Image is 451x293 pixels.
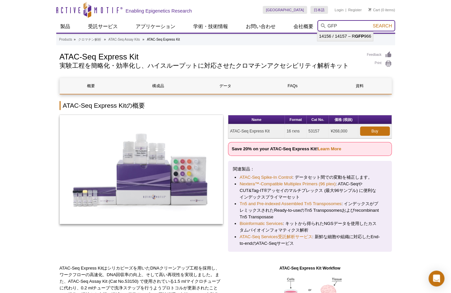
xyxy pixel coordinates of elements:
a: 会社概要 [290,20,317,33]
a: Learn More [318,146,341,151]
img: ATAC-Seq Express Kit [60,115,223,224]
a: Feedback [367,51,392,58]
a: ATAC-Seq Services受託解析サービス [240,234,312,240]
a: 資料 [329,78,391,94]
a: Login [335,8,343,12]
th: Cat No. [307,115,329,124]
li: (0 items) [368,6,395,14]
li: : キットから得られたNGSデータを使用したカスタムバイオインフォマティクス解析 [240,220,380,234]
td: 16 rxns [285,124,307,138]
a: Buy [360,127,390,136]
a: Register [348,8,362,12]
a: ATAC-Seq Assay Kits [108,37,140,43]
strong: GFP [355,34,364,39]
a: クロマチン解析 [78,37,101,43]
li: » [104,38,106,41]
a: Products [59,37,72,43]
h2: Enabling Epigenetics Research [126,8,192,14]
li: » [74,38,76,41]
a: 概要 [60,78,122,94]
a: Print [367,60,392,67]
a: Nextera™-Compatible Multiplex Primers (96 plex) [240,181,336,187]
th: 価格 (税抜) [329,115,358,124]
li: | [345,6,346,14]
a: Bioinformatic Services [240,220,283,227]
a: 学術・技術情報 [189,20,232,33]
p: 関連製品： [233,166,387,172]
a: アプリケーション [132,20,179,33]
h2: 実験工程を簡略化・効率化し、ハイスループットに対応させたクロマチンアクセシビリティ解析キット [60,63,360,69]
li: » [142,38,144,41]
a: Tn5 and Pre-indexed Assembled Tn5 Transposomes [240,201,341,207]
li: ATAC-Seq Express Kit [147,38,180,41]
h1: ATAC-Seq Express Kit [60,51,360,61]
a: FAQs [261,78,324,94]
th: Format [285,115,307,124]
li: : データセット間での変動を補正します。 [240,174,380,181]
a: 構成品 [127,78,189,94]
td: 53157 [307,124,329,138]
img: Your Cart [368,8,371,11]
span: Search [373,23,392,28]
th: Name [228,115,285,124]
a: お問い合わせ [242,20,280,33]
a: 日本語 [310,6,328,14]
td: ¥268,000 [329,124,358,138]
li: 14156 / 14157 – R 966 [317,32,373,41]
a: 製品 [56,20,74,33]
a: [GEOGRAPHIC_DATA] [263,6,307,14]
h2: ATAC-Seq Express Kitの概要 [60,101,392,110]
li: : 新鮮な細胞や組織に対応したEnd-to-endのATAC-Seqサービス [240,234,380,247]
a: データ [194,78,256,94]
td: ATAC-Seq Express Kit [228,124,285,138]
div: Open Intercom Messenger [428,271,444,286]
strong: Save 20% on your ATAC-Seq Express Kit! [232,146,341,151]
strong: ATAC-Seq Express Kit Workflow [279,266,340,271]
button: Search [371,23,394,29]
li: : インデックスがプレミックスされたReady-to-useのTn5 Transposomesおよびrecombinant Tn5 Transposase [240,201,380,220]
a: 受託サービス [84,20,122,33]
a: Cart [368,8,380,12]
li: : ATAC-SeqやCUT&Tag-IT®アッセイのマルチプレックス (最大96サンプル) に便利なインデックスプライマーセット [240,181,380,201]
a: ATAC-Seq Spike-In Control [240,174,292,181]
input: Keyword, Cat. No. [317,20,395,31]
